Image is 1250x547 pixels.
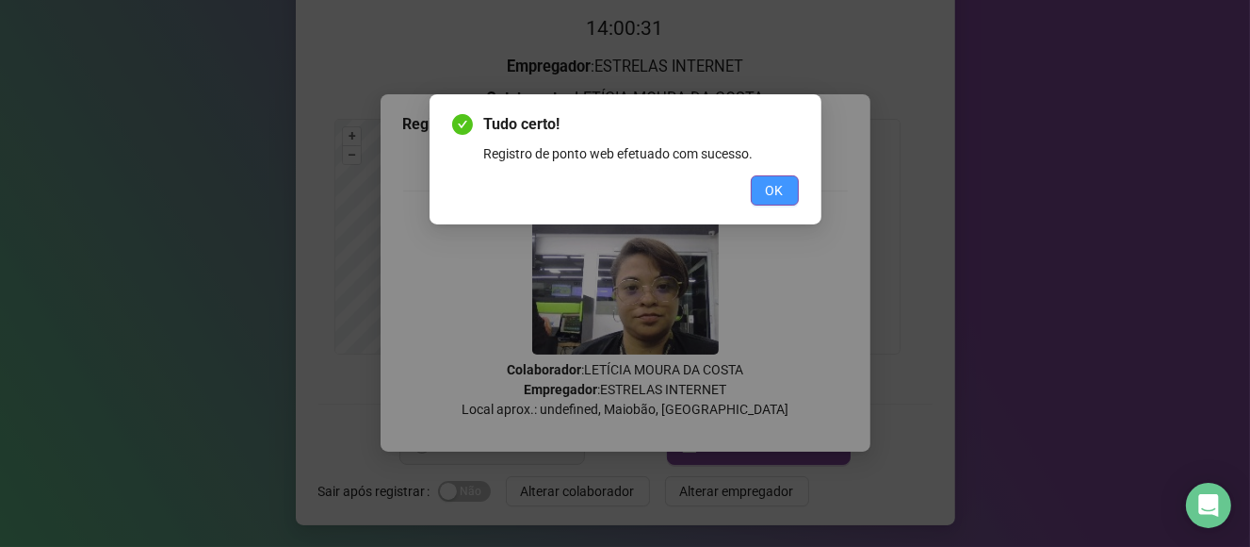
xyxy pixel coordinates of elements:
[452,114,473,135] span: check-circle
[1186,483,1231,528] div: Open Intercom Messenger
[484,113,799,136] span: Tudo certo!
[484,143,799,164] div: Registro de ponto web efetuado com sucesso.
[751,175,799,206] button: OK
[766,180,784,201] span: OK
